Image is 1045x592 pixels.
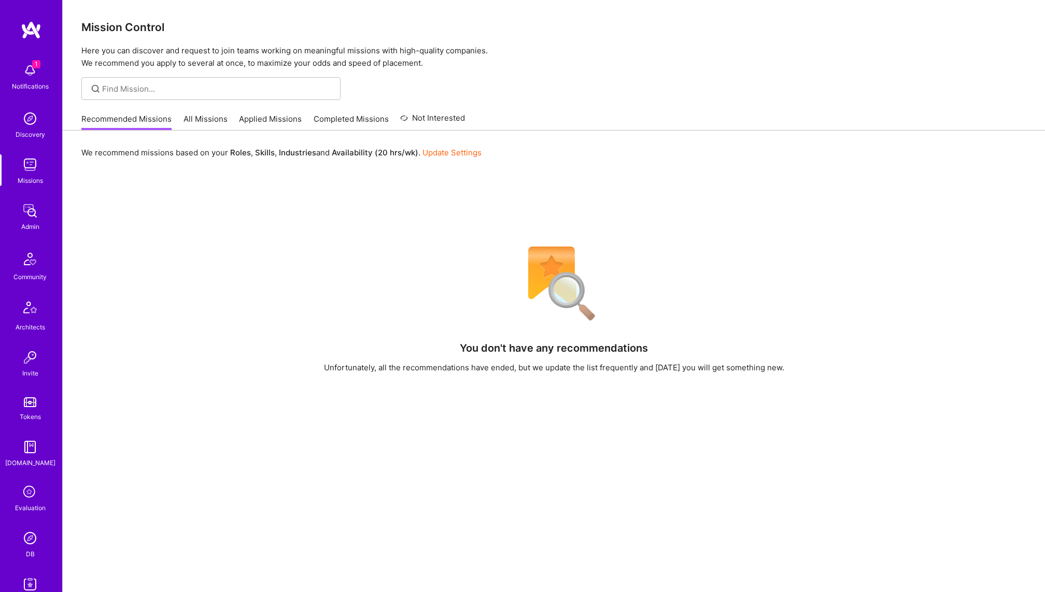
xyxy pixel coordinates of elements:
[18,247,43,271] img: Community
[13,271,47,282] div: Community
[5,457,55,468] div: [DOMAIN_NAME]
[20,483,40,502] i: icon SelectionTeam
[324,362,784,373] div: Unfortunately, all the recommendations have ended, but we update the list frequently and [DATE] y...
[102,83,333,94] input: Find Mission...
[21,21,41,39] img: logo
[16,129,45,140] div: Discovery
[16,322,45,333] div: Architects
[239,113,302,131] a: Applied Missions
[21,221,39,232] div: Admin
[81,113,172,131] a: Recommended Missions
[22,368,38,379] div: Invite
[422,148,482,157] a: Update Settings
[20,200,40,221] img: admin teamwork
[81,147,482,158] p: We recommend missions based on your , , and .
[230,148,251,157] b: Roles
[90,83,102,95] i: icon SearchGrey
[510,240,598,328] img: No Results
[26,548,35,559] div: DB
[279,148,316,157] b: Industries
[20,60,40,81] img: bell
[20,347,40,368] img: Invite
[20,528,40,548] img: Admin Search
[314,113,389,131] a: Completed Missions
[32,60,40,68] span: 1
[332,148,418,157] b: Availability (20 hrs/wk)
[20,154,40,175] img: teamwork
[81,21,1026,34] h3: Mission Control
[460,342,648,354] h4: You don't have any recommendations
[18,297,43,322] img: Architects
[255,148,275,157] b: Skills
[15,502,46,513] div: Evaluation
[24,397,36,407] img: tokens
[20,411,41,422] div: Tokens
[81,45,1026,69] p: Here you can discover and request to join teams working on meaningful missions with high-quality ...
[20,108,40,129] img: discovery
[12,81,49,92] div: Notifications
[400,112,465,131] a: Not Interested
[18,175,43,186] div: Missions
[20,437,40,457] img: guide book
[183,113,228,131] a: All Missions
